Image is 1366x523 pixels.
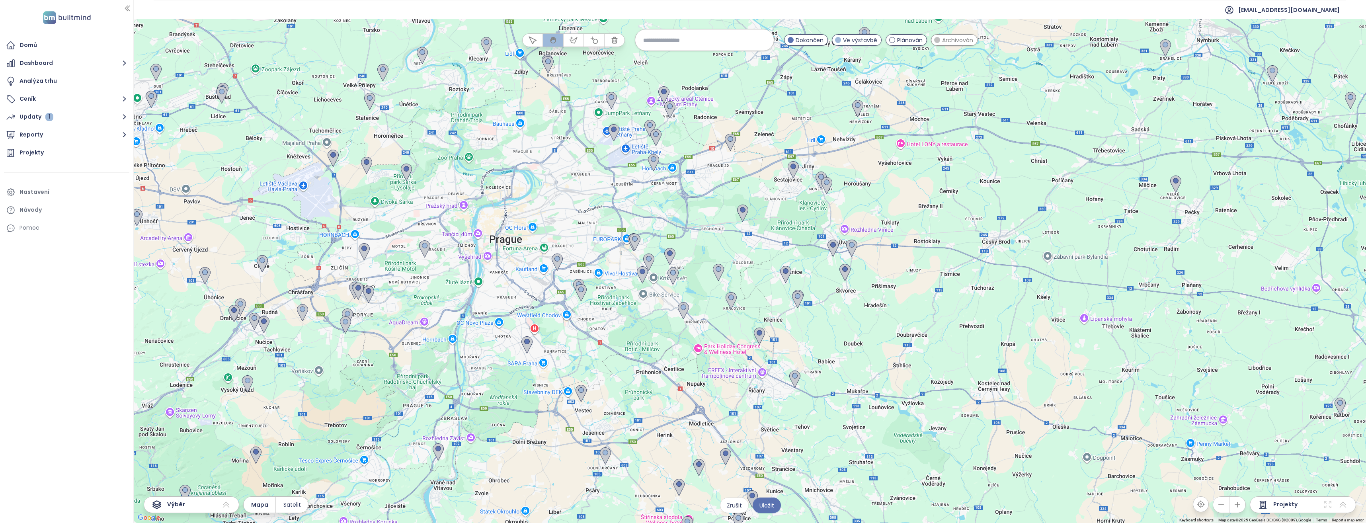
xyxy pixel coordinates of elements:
[20,40,37,50] div: Domů
[4,184,129,200] a: Nastavení
[20,76,57,86] div: Analýza trhu
[897,36,923,45] span: Plánován
[4,91,129,107] button: Ceník
[4,127,129,143] button: Reporty
[942,36,973,45] span: Archivován
[753,498,781,513] button: Uložit
[843,36,877,45] span: Ve výstavbě
[1218,518,1311,522] span: Map data ©2025 GeoBasis-DE/BKG (©2009), Google
[4,220,129,236] div: Pomoc
[1179,517,1214,523] button: Keyboard shortcuts
[41,10,93,26] img: logo
[4,37,129,53] a: Domů
[244,497,275,513] button: Mapa
[4,202,129,218] a: Návody
[1238,0,1340,20] span: [EMAIL_ADDRESS][DOMAIN_NAME]
[1273,500,1298,509] span: Projekty
[20,223,39,233] div: Pomoc
[796,36,824,45] span: Dokončen
[20,112,53,122] div: Updaty
[283,500,301,509] span: Satelit
[20,205,42,215] div: Návody
[4,145,129,161] a: Projekty
[759,501,774,510] span: Uložit
[276,497,308,513] button: Satelit
[727,501,742,510] span: Zrušit
[45,113,53,121] div: 1
[4,73,129,89] a: Analýza trhu
[136,513,162,523] a: Open this area in Google Maps (opens a new window)
[167,500,185,509] span: Výběr
[1316,518,1327,522] a: Terms (opens in new tab)
[136,513,162,523] img: Google
[720,498,749,513] button: Zrušit
[251,500,268,509] span: Mapa
[4,109,129,125] button: Updaty 1
[1332,518,1364,522] a: Report a map error
[20,187,49,197] div: Nastavení
[20,148,44,158] div: Projekty
[4,55,129,71] button: Dashboard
